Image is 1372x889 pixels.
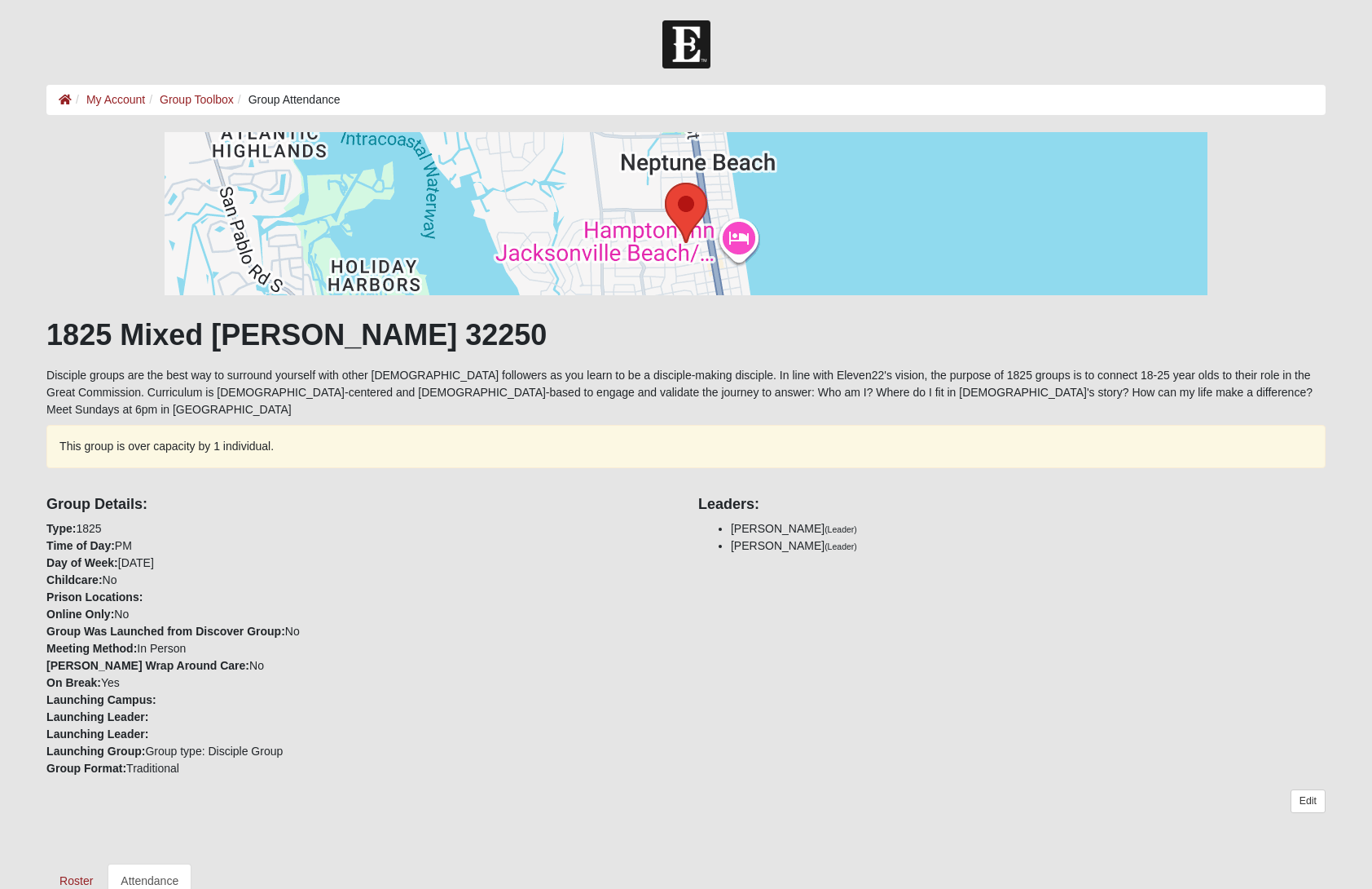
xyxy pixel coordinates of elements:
div: This group is over capacity by 1 individual. [46,425,1326,468]
h4: Leaders: [698,496,1326,514]
a: Group Toolbox [160,93,234,106]
strong: Launching Campus: [46,693,156,706]
strong: [PERSON_NAME] Wrap Around Care: [46,659,249,672]
li: [PERSON_NAME] [731,537,1326,555]
li: Group Attendance [234,91,341,108]
strong: Time of Day: [46,539,115,552]
strong: Launching Leader: [46,728,148,741]
a: Edit [1291,789,1326,813]
strong: Meeting Method: [46,642,137,655]
a: My Account [86,93,145,106]
small: (Leader) [825,524,857,534]
strong: Group Format: [46,762,126,775]
div: 1825 PM [DATE] No No No In Person No Yes Group type: Disciple Group Traditional [34,484,686,777]
strong: Launching Group: [46,745,145,758]
small: (Leader) [825,542,857,551]
h1: 1825 Mixed [PERSON_NAME] 32250 [46,317,1326,352]
strong: Prison Locations: [46,590,143,604]
li: [PERSON_NAME] [731,520,1326,537]
h4: Group Details: [46,496,674,514]
strong: Type: [46,522,76,535]
strong: Launching Leader: [46,710,148,723]
strong: Childcare: [46,573,102,586]
strong: Online Only: [46,608,114,621]
strong: Group Was Launched from Discover Group: [46,625,285,638]
strong: Day of Week: [46,556,118,569]
img: Church of Eleven22 Logo [662,20,710,69]
strong: On Break: [46,676,101,689]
